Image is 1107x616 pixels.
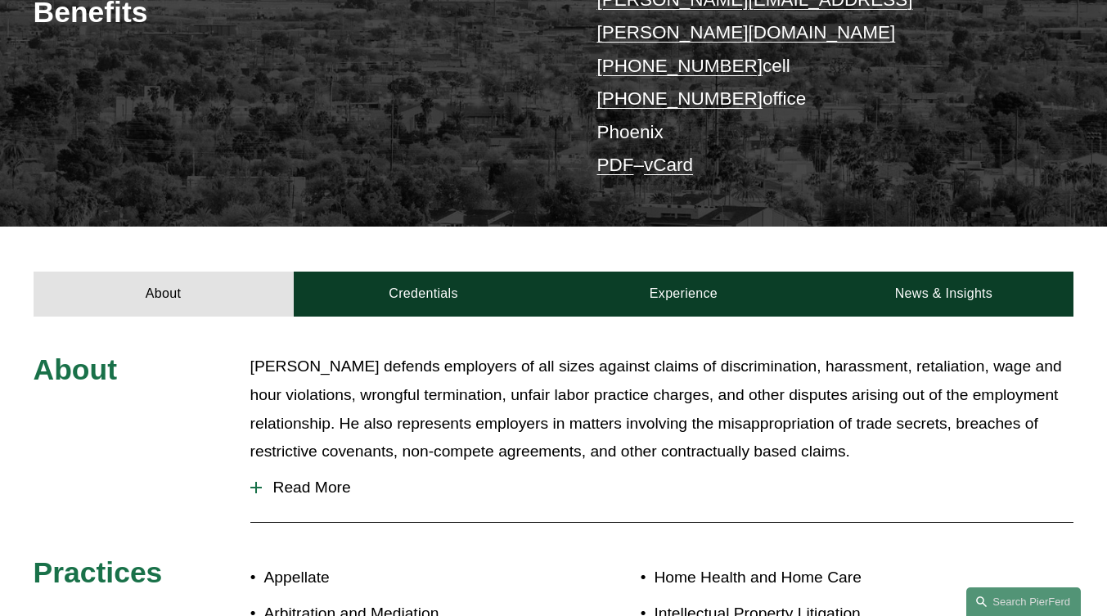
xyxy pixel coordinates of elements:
a: PDF [597,155,634,175]
span: About [34,353,117,386]
p: Appellate [264,564,554,592]
a: vCard [644,155,693,175]
a: Experience [553,272,813,317]
span: Read More [262,479,1074,497]
span: Practices [34,556,163,589]
a: News & Insights [813,272,1073,317]
a: [PHONE_NUMBER] [597,88,763,109]
p: [PERSON_NAME] defends employers of all sizes against claims of discrimination, harassment, retali... [250,353,1074,466]
a: Search this site [966,587,1081,616]
button: Read More [250,466,1074,509]
a: [PHONE_NUMBER] [597,56,763,76]
a: Credentials [294,272,554,317]
p: Home Health and Home Care [654,564,987,592]
a: About [34,272,294,317]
